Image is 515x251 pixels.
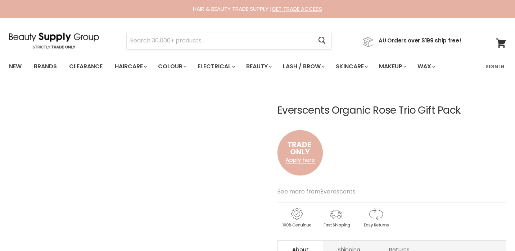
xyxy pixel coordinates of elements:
[277,123,323,183] img: to.png
[374,59,411,74] a: Makeup
[272,5,322,13] a: GET TRADE ACCESS
[4,56,461,77] ul: Main menu
[153,59,191,74] a: Colour
[412,59,439,74] a: Wax
[277,105,506,116] h1: Everscents Organic Rose Trio Gift Pack
[277,187,356,196] span: See more from
[357,207,395,229] img: returns.gif
[192,59,239,74] a: Electrical
[277,59,329,74] a: Lash / Brow
[317,207,355,229] img: shipping.gif
[28,59,62,74] a: Brands
[109,59,151,74] a: Haircare
[479,217,508,244] iframe: Gorgias live chat messenger
[64,59,108,74] a: Clearance
[126,32,332,49] form: Product
[481,59,509,74] a: Sign In
[4,59,27,74] a: New
[127,32,312,49] input: Search
[320,187,356,196] a: Everescents
[277,207,316,229] img: genuine.gif
[241,59,276,74] a: Beauty
[312,32,331,49] button: Search
[330,59,372,74] a: Skincare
